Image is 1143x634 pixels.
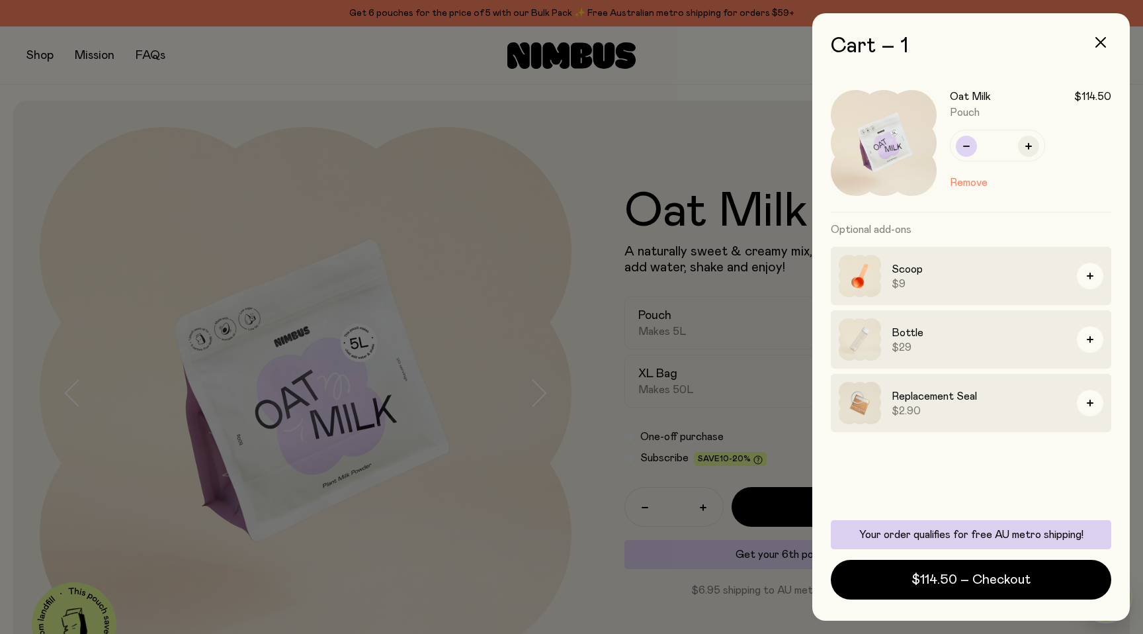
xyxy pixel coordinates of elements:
[892,404,1066,418] span: $2.90
[892,325,1066,341] h3: Bottle
[911,570,1031,589] span: $114.50 – Checkout
[950,107,980,118] span: Pouch
[892,277,1066,291] span: $9
[892,261,1066,277] h3: Scoop
[892,388,1066,404] h3: Replacement Seal
[950,175,988,191] button: Remove
[831,212,1111,247] h3: Optional add-ons
[831,34,1111,58] h2: Cart – 1
[831,560,1111,600] button: $114.50 – Checkout
[950,90,991,103] h3: Oat Milk
[839,528,1103,541] p: Your order qualifies for free AU metro shipping!
[1074,90,1111,103] span: $114.50
[892,341,1066,354] span: $29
